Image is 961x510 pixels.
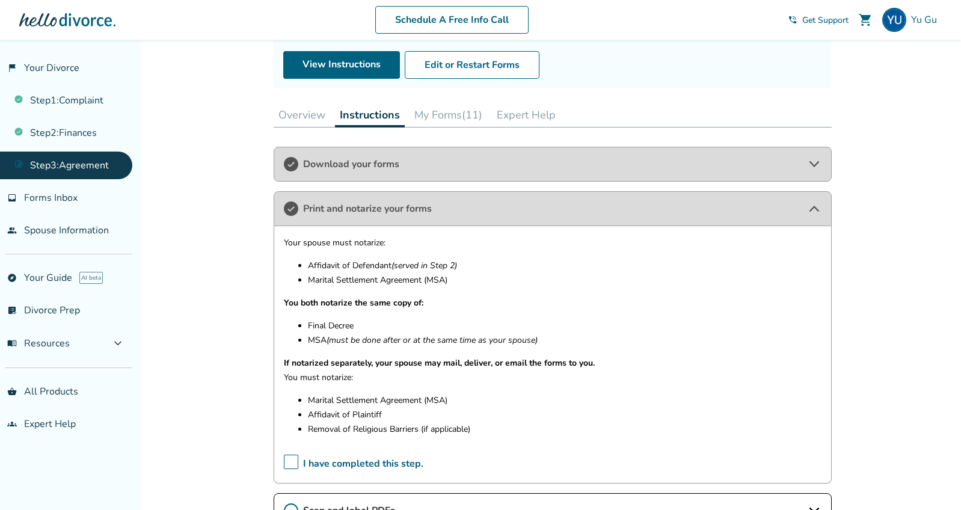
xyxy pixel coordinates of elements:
[7,419,17,429] span: groups
[7,306,17,315] span: list_alt_check
[405,51,539,79] button: Edit or Restart Forms
[788,14,849,26] a: phone_in_talkGet Support
[308,408,821,422] p: Affidavit of Plaintiff
[410,103,487,127] button: My Forms(11)
[308,319,821,333] p: Final Decree
[284,370,821,385] p: You must notarize:
[284,297,423,309] strong: You both notarize the same copy of:
[79,272,103,284] span: AI beta
[492,103,560,127] button: Expert Help
[24,191,78,204] span: Forms Inbox
[901,452,961,510] div: 聊天小组件
[882,8,906,32] img: YU GU
[308,393,821,408] p: Marital Settlement Agreement (MSA)
[911,13,942,26] span: Yu Gu
[308,259,821,273] p: Affidavit of Defendant
[391,260,457,271] em: (served in Step 2)
[308,422,821,437] p: Removal of Religious Barriers (if applicable)
[308,273,821,287] p: Marital Settlement Agreement (MSA)
[327,334,538,346] em: (must be done after or at the same time as your spouse)
[7,339,17,348] span: menu_book
[802,14,849,26] span: Get Support
[7,387,17,396] span: shopping_basket
[303,202,802,215] span: Print and notarize your forms
[7,337,70,350] span: Resources
[274,103,330,127] button: Overview
[111,336,125,351] span: expand_more
[284,455,423,473] span: I have completed this step.
[7,63,17,73] span: flag_2
[284,357,595,369] strong: If notarized separately, your spouse may mail, deliver, or email the forms to you.
[7,193,17,203] span: inbox
[308,333,821,348] p: MSA
[303,158,802,171] span: Download your forms
[335,103,405,127] button: Instructions
[788,15,797,25] span: phone_in_talk
[283,51,400,79] a: View Instructions
[858,13,873,27] span: shopping_cart
[375,6,529,34] a: Schedule A Free Info Call
[7,273,17,283] span: explore
[901,452,961,510] iframe: Chat Widget
[284,236,821,250] p: Your spouse must notarize:
[7,226,17,235] span: people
